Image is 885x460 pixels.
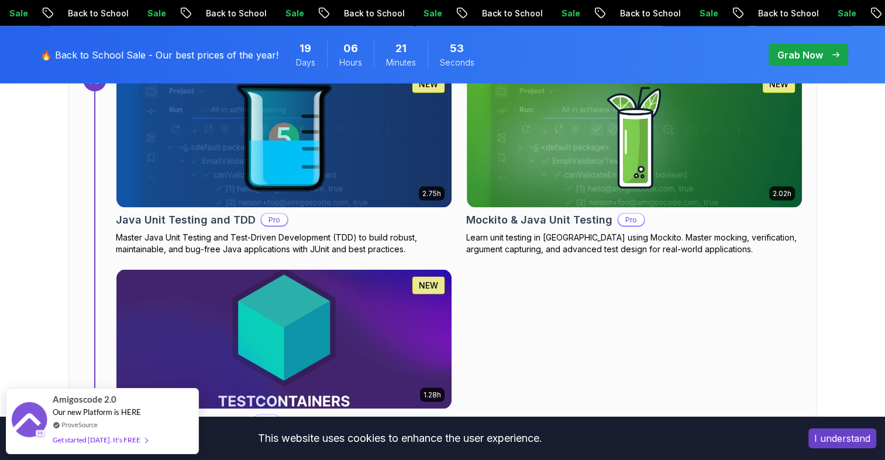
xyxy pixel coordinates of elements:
[825,8,862,19] p: Sale
[53,407,141,417] span: Our new Platform is HERE
[12,402,47,440] img: provesource social proof notification image
[261,214,287,226] p: Pro
[339,57,362,68] span: Hours
[607,8,687,19] p: Back to School
[296,57,315,68] span: Days
[273,8,310,19] p: Sale
[53,393,116,406] span: Amigoscode 2.0
[386,57,416,68] span: Minutes
[299,40,311,57] span: 19 Days
[469,8,549,19] p: Back to School
[808,428,876,448] button: Accept cookies
[769,78,788,90] p: NEW
[466,232,803,255] p: Learn unit testing in [GEOGRAPHIC_DATA] using Mockito. Master mocking, verification, argument cap...
[687,8,724,19] p: Sale
[343,40,358,57] span: 6 Hours
[116,68,452,255] a: Java Unit Testing and TDD card2.75hNEWJava Unit Testing and TDDProMaster Java Unit Testing and Te...
[777,48,823,62] p: Grab Now
[467,68,802,208] img: Mockito & Java Unit Testing card
[254,416,280,427] p: Pro
[116,68,452,208] img: Java Unit Testing and TDD card
[53,433,147,447] div: Get started [DATE]. It's FREE
[549,8,586,19] p: Sale
[40,48,278,62] p: 🔥 Back to School Sale - Our best prices of the year!
[745,8,825,19] p: Back to School
[395,40,407,57] span: 21 Minutes
[419,78,438,90] p: NEW
[422,189,441,198] p: 2.75h
[450,40,464,57] span: 53 Seconds
[116,232,452,255] p: Master Java Unit Testing and Test-Driven Development (TDD) to build robust, maintainable, and bug...
[116,269,452,456] a: Testcontainers with Java card1.28hNEWTestcontainers with JavaProLearn how to test Java DAOs with ...
[116,212,256,228] h2: Java Unit Testing and TDD
[61,420,98,430] a: ProveSource
[55,8,135,19] p: Back to School
[116,270,452,409] img: Testcontainers with Java card
[466,212,612,228] h2: Mockito & Java Unit Testing
[466,68,803,255] a: Mockito & Java Unit Testing card2.02hNEWMockito & Java Unit TestingProLearn unit testing in [GEOG...
[193,8,273,19] p: Back to School
[331,8,411,19] p: Back to School
[773,189,791,198] p: 2.02h
[618,214,644,226] p: Pro
[440,57,474,68] span: Seconds
[135,8,172,19] p: Sale
[419,280,438,291] p: NEW
[411,8,448,19] p: Sale
[423,390,441,400] p: 1.28h
[9,425,791,451] div: This website uses cookies to enhance the user experience.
